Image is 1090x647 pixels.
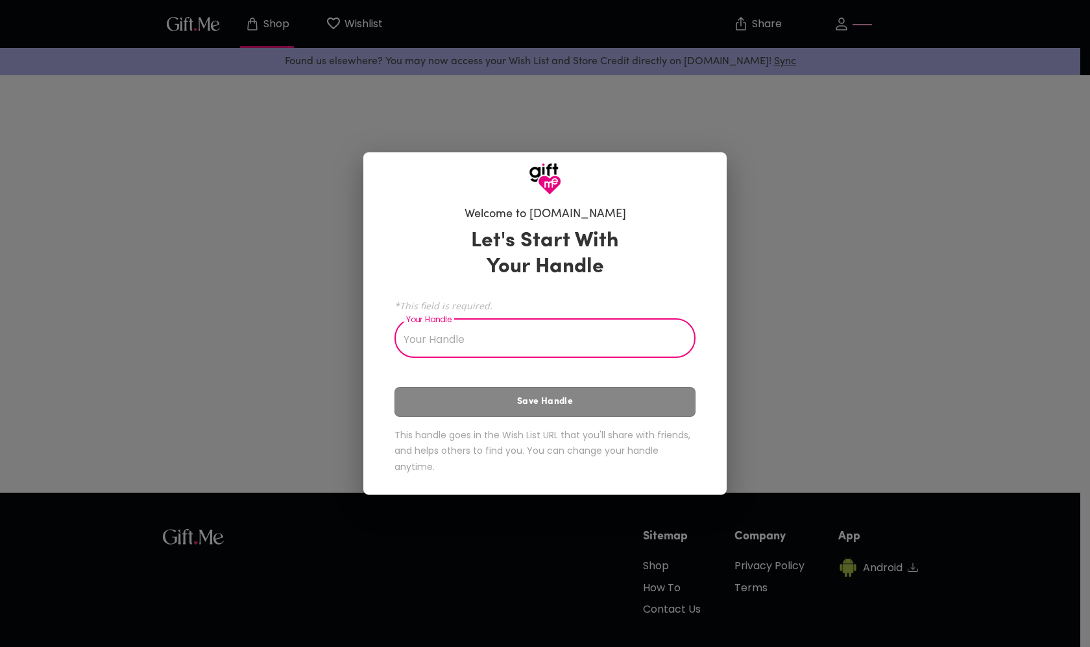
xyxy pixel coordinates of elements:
h3: Let's Start With Your Handle [455,228,635,280]
h6: Welcome to [DOMAIN_NAME] [465,207,626,222]
img: GiftMe Logo [529,163,561,195]
span: *This field is required. [394,300,696,312]
h6: This handle goes in the Wish List URL that you'll share with friends, and helps others to find yo... [394,427,696,475]
input: Your Handle [394,322,681,358]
